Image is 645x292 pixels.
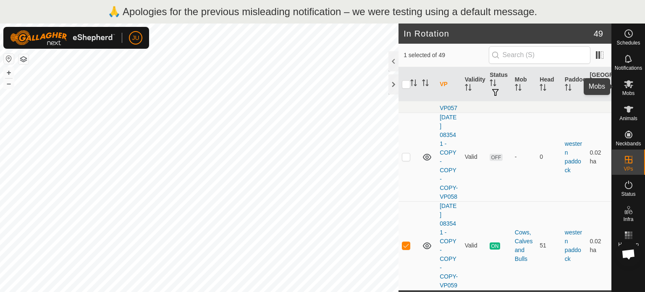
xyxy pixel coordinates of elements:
[586,113,611,201] td: 0.02 ha
[586,201,611,290] td: 0.02 ha
[461,113,487,201] td: Valid
[561,67,587,102] th: Paddock
[565,229,582,262] a: western paddock
[621,192,635,197] span: Status
[486,67,511,102] th: Status
[489,46,590,64] input: Search (S)
[565,85,572,92] p-sorticon: Activate to sort
[436,67,461,102] th: VP
[615,66,642,71] span: Notifications
[132,34,139,42] span: JU
[404,51,488,60] span: 1 selected of 49
[515,85,522,92] p-sorticon: Activate to sort
[536,113,561,201] td: 0
[4,54,14,64] button: Reset Map
[422,81,429,87] p-sorticon: Activate to sort
[515,153,533,161] div: -
[440,25,458,111] a: [DATE] 083541 - COPY - COPY - COPY-VP057
[490,242,500,250] span: ON
[590,89,596,96] p-sorticon: Activate to sort
[410,81,417,87] p-sorticon: Activate to sort
[461,67,487,102] th: Validity
[594,27,603,40] span: 49
[622,91,635,96] span: Mobs
[586,67,611,102] th: [GEOGRAPHIC_DATA] Area
[440,203,458,289] a: [DATE] 083541 - COPY - COPY - COPY-VP059
[616,141,641,146] span: Neckbands
[540,85,546,92] p-sorticon: Activate to sort
[536,67,561,102] th: Head
[623,217,633,222] span: Infra
[4,79,14,89] button: –
[624,166,633,171] span: VPs
[404,29,594,39] h2: In Rotation
[616,40,640,45] span: Schedules
[4,68,14,78] button: +
[10,30,115,45] img: Gallagher Logo
[619,116,637,121] span: Animals
[618,242,639,247] span: Heatmap
[490,154,502,161] span: OFF
[511,67,537,102] th: Mob
[440,114,458,200] a: [DATE] 083541 - COPY - COPY - COPY-VP058
[490,81,496,87] p-sorticon: Activate to sort
[108,4,537,19] p: 🙏 Apologies for the previous misleading notification – we were testing using a default message.
[536,201,561,290] td: 51
[465,85,472,92] p-sorticon: Activate to sort
[565,140,582,174] a: western paddock
[515,228,533,263] div: Cows, Calves and Bulls
[18,54,29,64] button: Map Layers
[461,201,487,290] td: Valid
[616,242,641,267] div: Open chat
